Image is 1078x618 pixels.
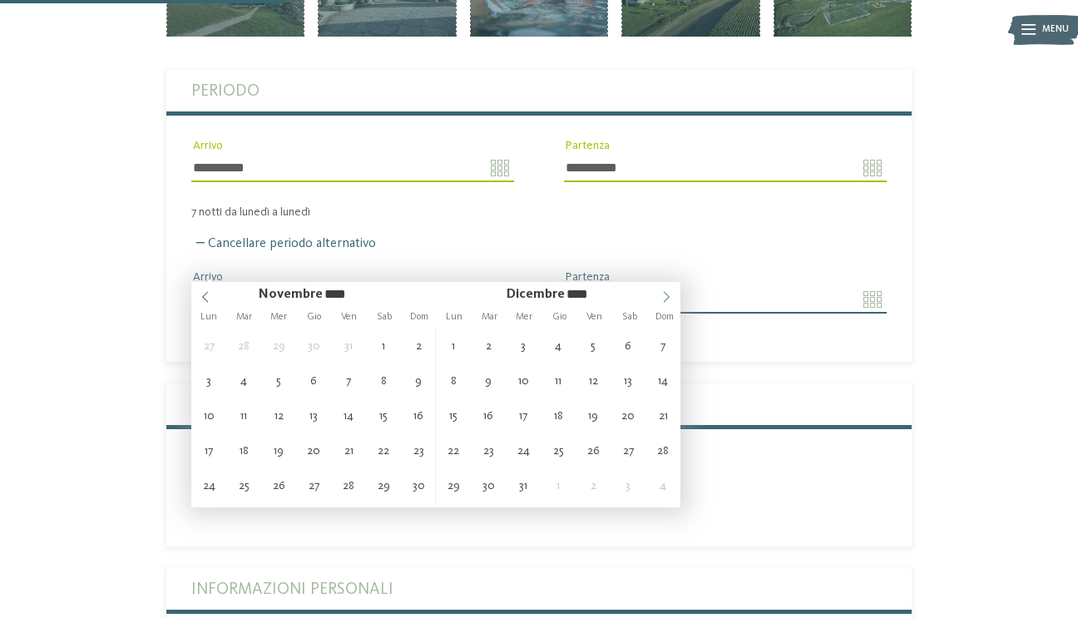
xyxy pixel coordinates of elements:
[191,468,226,503] span: Novembre 24, 2025
[401,363,436,398] span: Novembre 9, 2025
[541,363,576,398] span: Dicembre 11, 2025
[507,288,565,301] span: Dicembre
[226,398,261,433] span: Novembre 11, 2025
[541,329,576,363] span: Dicembre 4, 2025
[576,433,611,468] span: Dicembre 26, 2025
[506,363,541,398] span: Dicembre 10, 2025
[259,288,323,301] span: Novembre
[191,433,226,468] span: Novembre 17, 2025
[191,568,887,610] label: Informazioni personali
[645,363,680,398] span: Dicembre 14, 2025
[506,329,541,363] span: Dicembre 3, 2025
[261,363,296,398] span: Novembre 5, 2025
[296,468,331,503] span: Novembre 27, 2025
[191,312,226,322] span: Lun
[261,329,296,363] span: Ottobre 29, 2025
[401,468,436,503] span: Novembre 30, 2025
[191,237,376,250] label: Cancellare periodo alternativo
[576,329,611,363] span: Dicembre 5, 2025
[296,363,331,398] span: Novembre 6, 2025
[296,329,331,363] span: Ottobre 30, 2025
[261,433,296,468] span: Novembre 19, 2025
[401,398,436,433] span: Novembre 16, 2025
[366,398,401,433] span: Novembre 15, 2025
[576,363,611,398] span: Dicembre 12, 2025
[191,329,226,363] span: Ottobre 27, 2025
[611,468,645,503] span: Gennaio 3, 2026
[645,468,680,503] span: Gennaio 4, 2026
[645,398,680,433] span: Dicembre 21, 2025
[541,468,576,503] span: Gennaio 1, 2026
[612,312,647,322] span: Sab
[436,468,471,503] span: Dicembre 29, 2025
[471,398,506,433] span: Dicembre 16, 2025
[367,312,402,322] span: Sab
[226,363,261,398] span: Novembre 4, 2025
[166,205,912,220] div: 7 notti da lunedì a lunedì
[332,312,367,322] span: Ven
[226,312,261,322] span: Mar
[226,329,261,363] span: Ottobre 28, 2025
[226,433,261,468] span: Novembre 18, 2025
[565,287,615,301] input: Year
[436,329,471,363] span: Dicembre 1, 2025
[331,468,366,503] span: Novembre 28, 2025
[226,468,261,503] span: Novembre 25, 2025
[576,398,611,433] span: Dicembre 19, 2025
[471,363,506,398] span: Dicembre 9, 2025
[331,363,366,398] span: Novembre 7, 2025
[541,312,576,322] span: Gio
[191,70,887,111] label: Periodo
[261,468,296,503] span: Novembre 26, 2025
[506,398,541,433] span: Dicembre 17, 2025
[402,312,437,322] span: Dom
[401,433,436,468] span: Novembre 23, 2025
[261,312,296,322] span: Mer
[296,398,331,433] span: Novembre 13, 2025
[296,312,331,322] span: Gio
[471,433,506,468] span: Dicembre 23, 2025
[191,363,226,398] span: Novembre 3, 2025
[296,433,331,468] span: Novembre 20, 2025
[437,312,472,322] span: Lun
[331,329,366,363] span: Ottobre 31, 2025
[506,433,541,468] span: Dicembre 24, 2025
[436,433,471,468] span: Dicembre 22, 2025
[471,468,506,503] span: Dicembre 30, 2025
[611,363,645,398] span: Dicembre 13, 2025
[541,433,576,468] span: Dicembre 25, 2025
[331,398,366,433] span: Novembre 14, 2025
[611,398,645,433] span: Dicembre 20, 2025
[645,433,680,468] span: Dicembre 28, 2025
[401,329,436,363] span: Novembre 2, 2025
[576,468,611,503] span: Gennaio 2, 2026
[611,329,645,363] span: Dicembre 6, 2025
[645,329,680,363] span: Dicembre 7, 2025
[577,312,612,322] span: Ven
[366,433,401,468] span: Novembre 22, 2025
[191,398,226,433] span: Novembre 10, 2025
[366,363,401,398] span: Novembre 8, 2025
[506,468,541,503] span: Dicembre 31, 2025
[436,363,471,398] span: Dicembre 8, 2025
[472,312,507,322] span: Mar
[366,329,401,363] span: Novembre 1, 2025
[541,398,576,433] span: Dicembre 18, 2025
[366,468,401,503] span: Novembre 29, 2025
[331,433,366,468] span: Novembre 21, 2025
[323,287,373,301] input: Year
[471,329,506,363] span: Dicembre 2, 2025
[647,312,682,322] span: Dom
[436,398,471,433] span: Dicembre 15, 2025
[611,433,645,468] span: Dicembre 27, 2025
[507,312,541,322] span: Mer
[261,398,296,433] span: Novembre 12, 2025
